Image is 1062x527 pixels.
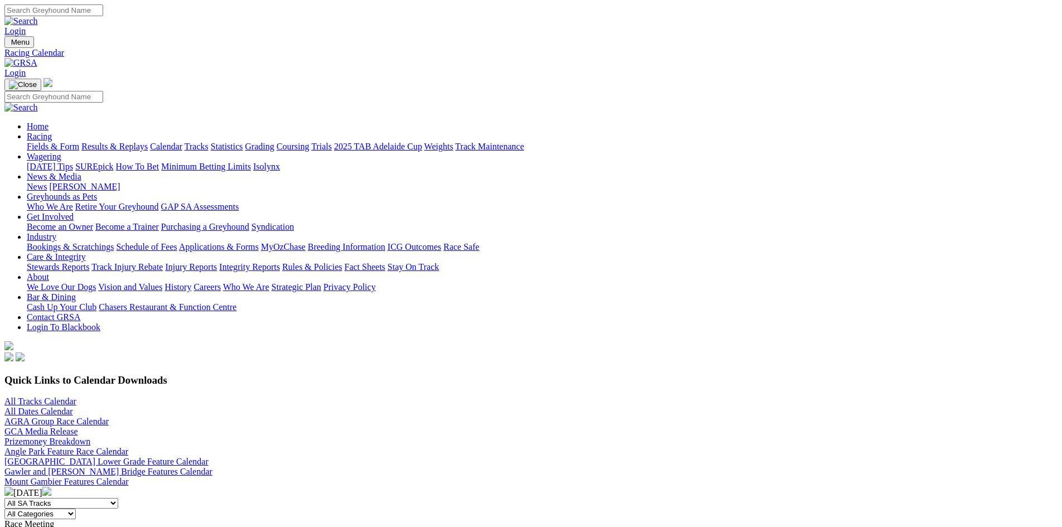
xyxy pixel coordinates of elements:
[4,447,128,456] a: Angle Park Feature Race Calendar
[4,427,78,436] a: GCA Media Release
[4,352,13,361] img: facebook.svg
[4,79,41,91] button: Toggle navigation
[27,142,79,151] a: Fields & Form
[185,142,208,151] a: Tracks
[27,282,1058,292] div: About
[311,142,332,151] a: Trials
[27,152,61,161] a: Wagering
[27,182,1058,192] div: News & Media
[27,162,73,171] a: [DATE] Tips
[443,242,479,252] a: Race Safe
[27,212,74,221] a: Get Involved
[99,302,236,312] a: Chasers Restaurant & Function Centre
[179,242,259,252] a: Applications & Forms
[27,302,1058,312] div: Bar & Dining
[4,374,1058,386] h3: Quick Links to Calendar Downloads
[308,242,385,252] a: Breeding Information
[4,48,1058,58] a: Racing Calendar
[277,142,309,151] a: Coursing
[161,222,249,231] a: Purchasing a Greyhound
[251,222,294,231] a: Syndication
[27,192,97,201] a: Greyhounds as Pets
[9,80,37,89] img: Close
[4,58,37,68] img: GRSA
[27,142,1058,152] div: Racing
[455,142,524,151] a: Track Maintenance
[4,36,34,48] button: Toggle navigation
[27,202,73,211] a: Who We Are
[11,38,30,46] span: Menu
[27,242,114,252] a: Bookings & Scratchings
[27,232,56,241] a: Industry
[27,322,100,332] a: Login To Blackbook
[27,282,96,292] a: We Love Our Dogs
[27,122,49,131] a: Home
[387,242,441,252] a: ICG Outcomes
[42,487,51,496] img: chevron-right-pager-white.svg
[4,4,103,16] input: Search
[49,182,120,191] a: [PERSON_NAME]
[27,222,1058,232] div: Get Involved
[4,68,26,78] a: Login
[27,182,47,191] a: News
[4,417,109,426] a: AGRA Group Race Calendar
[95,222,159,231] a: Become a Trainer
[27,252,86,262] a: Care & Integrity
[27,162,1058,172] div: Wagering
[282,262,342,272] a: Rules & Policies
[211,142,243,151] a: Statistics
[4,487,13,496] img: chevron-left-pager-white.svg
[27,312,80,322] a: Contact GRSA
[334,142,422,151] a: 2025 TAB Adelaide Cup
[4,103,38,113] img: Search
[223,282,269,292] a: Who We Are
[4,457,208,466] a: [GEOGRAPHIC_DATA] Lower Grade Feature Calendar
[323,282,376,292] a: Privacy Policy
[161,202,239,211] a: GAP SA Assessments
[424,142,453,151] a: Weights
[4,16,38,26] img: Search
[150,142,182,151] a: Calendar
[4,91,103,103] input: Search
[27,202,1058,212] div: Greyhounds as Pets
[81,142,148,151] a: Results & Replays
[91,262,163,272] a: Track Injury Rebate
[27,302,96,312] a: Cash Up Your Club
[4,407,73,416] a: All Dates Calendar
[193,282,221,292] a: Careers
[27,262,89,272] a: Stewards Reports
[4,397,76,406] a: All Tracks Calendar
[253,162,280,171] a: Isolynx
[27,222,93,231] a: Become an Owner
[75,162,113,171] a: SUREpick
[27,242,1058,252] div: Industry
[43,78,52,87] img: logo-grsa-white.png
[345,262,385,272] a: Fact Sheets
[4,26,26,36] a: Login
[27,262,1058,272] div: Care & Integrity
[4,341,13,350] img: logo-grsa-white.png
[219,262,280,272] a: Integrity Reports
[245,142,274,151] a: Grading
[4,487,1058,498] div: [DATE]
[116,162,159,171] a: How To Bet
[16,352,25,361] img: twitter.svg
[165,262,217,272] a: Injury Reports
[387,262,439,272] a: Stay On Track
[261,242,305,252] a: MyOzChase
[27,272,49,282] a: About
[27,172,81,181] a: News & Media
[116,242,177,252] a: Schedule of Fees
[98,282,162,292] a: Vision and Values
[27,292,76,302] a: Bar & Dining
[4,437,90,446] a: Prizemoney Breakdown
[4,477,129,486] a: Mount Gambier Features Calendar
[271,282,321,292] a: Strategic Plan
[4,467,212,476] a: Gawler and [PERSON_NAME] Bridge Features Calendar
[27,132,52,141] a: Racing
[161,162,251,171] a: Minimum Betting Limits
[164,282,191,292] a: History
[75,202,159,211] a: Retire Your Greyhound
